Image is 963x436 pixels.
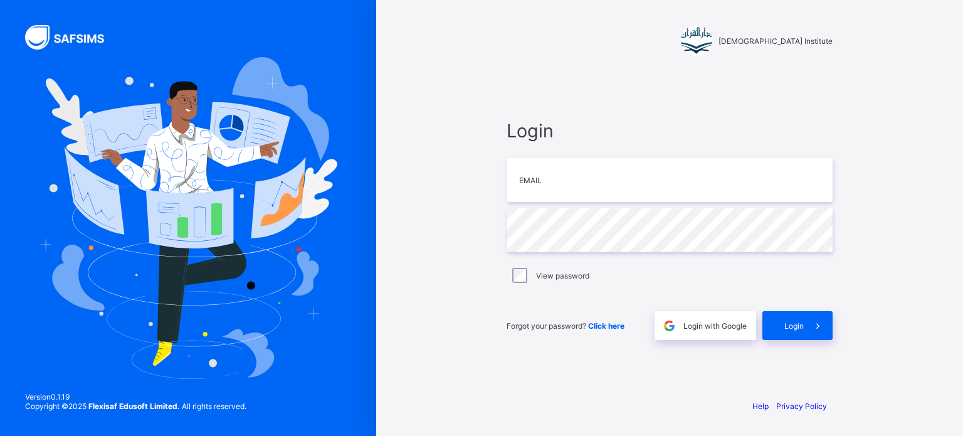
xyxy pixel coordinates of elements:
[507,321,624,331] span: Forgot your password?
[507,120,833,142] span: Login
[662,319,676,333] img: google.396cfc9801f0270233282035f929180a.svg
[588,321,624,331] a: Click here
[25,401,246,411] span: Copyright © 2025 All rights reserved.
[88,401,180,411] strong: Flexisaf Edusoft Limited.
[25,25,119,50] img: SAFSIMS Logo
[39,57,337,378] img: Hero Image
[683,321,747,331] span: Login with Google
[784,321,804,331] span: Login
[25,392,246,401] span: Version 0.1.19
[776,401,827,411] a: Privacy Policy
[752,401,769,411] a: Help
[536,271,589,280] label: View password
[718,36,833,46] span: [DEMOGRAPHIC_DATA] Institute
